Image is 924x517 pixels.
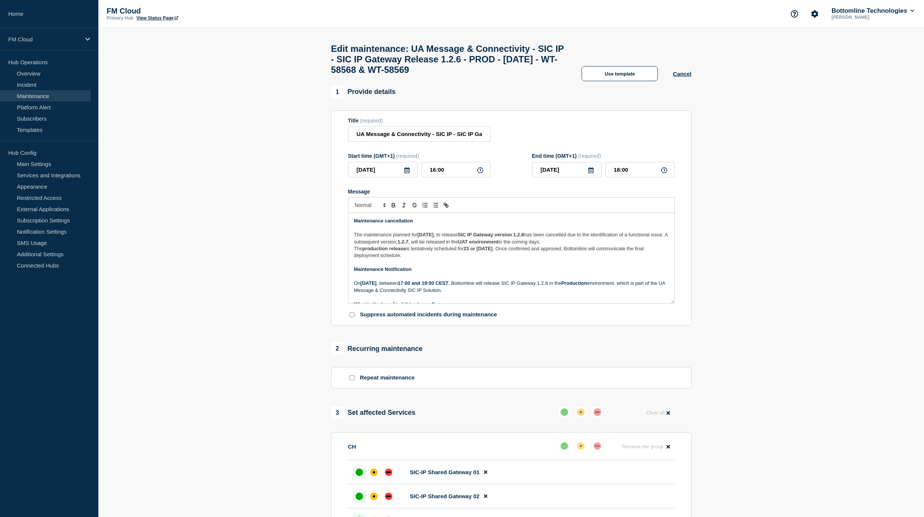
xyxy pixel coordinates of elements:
div: down [594,408,601,416]
button: Toggle italic text [399,201,409,210]
button: Toggle ordered list [420,201,430,210]
p: FM Cloud [107,7,257,15]
strong: 23 or [DATE] [463,246,493,251]
strong: Maintenance cancellation [354,218,413,224]
strong: [DATE] [418,232,434,237]
input: YYYY-MM-DD [532,162,601,177]
p: Suppress automated incidents during maintenance [360,311,497,318]
button: down [591,439,604,453]
div: Provide details [331,86,396,98]
span: SIC-IP Shared Gateway 01 [410,469,480,475]
div: End time (GMT+1) [532,153,675,159]
button: Bottomline Technologies [830,7,916,15]
div: up [561,442,568,450]
div: affected [370,469,378,476]
strong: Maintenance Notification [354,266,412,272]
button: Toggle link [441,201,451,210]
input: YYYY-MM-DD [348,162,418,177]
span: (required) [360,118,383,124]
strong: 1.2.7 [398,239,408,245]
span: , will be released in the [408,239,458,245]
span: in the coming days. [498,239,540,245]
button: Toggle bulleted list [430,201,441,210]
p: CH [348,443,356,450]
button: Toggle bold text [388,201,399,210]
a: View Status Page [136,15,178,21]
span: SIC-IP Shared Gateway 02 [410,493,480,499]
button: affected [574,405,588,419]
button: down [591,405,604,419]
div: up [356,469,363,476]
span: is tentatively scheduled for [406,246,463,251]
input: HH:MM [605,162,675,177]
button: Account settings [807,6,823,22]
div: up [356,493,363,500]
strong: What is the benefit of this change? [354,301,435,307]
button: Toggle strikethrough text [409,201,420,210]
span: , to release [434,232,458,237]
div: Start time (GMT+1) [348,153,491,159]
button: affected [574,439,588,453]
div: down [385,493,392,500]
input: HH:MM [421,162,491,177]
input: Repeat maintenance [350,375,354,380]
div: Message [348,189,675,195]
span: 3 [331,407,344,419]
div: Recurring maintenance [331,342,423,355]
h1: Edit maintenance: UA Message & Connectivity - SIC IP - SIC IP Gateway Release 1.2.6 - PROD - [DAT... [331,44,567,75]
button: Cancel [673,71,691,77]
input: Suppress automated incidents during maintenance [350,312,354,317]
div: affected [577,408,585,416]
input: Title [348,126,491,142]
div: Set affected Services [331,407,416,419]
span: Remove the group [622,444,663,449]
strong: production release [362,246,406,251]
button: up [558,405,571,419]
span: The maintenance planned for [354,232,418,237]
div: up [561,408,568,416]
span: (required) [578,153,601,159]
button: Support [787,6,802,22]
strong: SIC IP Gateway version 1.2.6 [458,232,524,237]
button: Clear all [642,405,674,420]
span: 1 [331,86,344,98]
span: 2 [331,342,344,355]
span: Font size [351,201,388,210]
div: affected [370,493,378,500]
p: [PERSON_NAME] [830,15,908,20]
strong: UAT environment [458,239,498,245]
button: Use template [582,66,658,81]
div: Title [348,118,491,124]
strong: Production [561,280,587,286]
span: . Once confirmed and approved, Bottomline will communicate the final deployment schedule. [354,246,645,258]
p: Repeat maintenance [360,374,415,381]
div: down [385,469,392,476]
span: has been cancelled due to the identification of a functional issue. A subsequent version, [354,232,669,244]
div: affected [577,442,585,450]
div: Message [348,213,674,303]
p: Primary Hub [107,15,133,21]
button: Remove the group [618,439,675,454]
p: On , between , Bottomline will release SIC IP Gateway 1.2.6 in the environment, which is part of ... [354,280,669,294]
p: FM Cloud [8,36,80,42]
span: (required) [396,153,419,159]
button: up [558,439,571,453]
div: down [594,442,601,450]
strong: [DATE] [360,280,377,286]
span: The [354,246,362,251]
strong: 17:00 and 19:00 CEST [398,280,448,286]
